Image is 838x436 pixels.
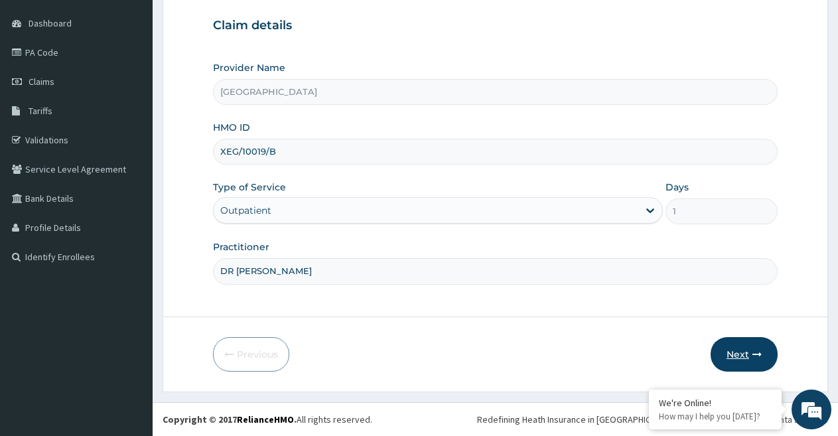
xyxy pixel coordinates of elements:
label: Type of Service [213,181,286,194]
strong: Copyright © 2017 . [163,413,297,425]
a: RelianceHMO [237,413,294,425]
label: Practitioner [213,240,269,254]
span: Claims [29,76,54,88]
button: Next [711,337,778,372]
label: Provider Name [213,61,285,74]
input: Enter Name [213,258,778,284]
button: Previous [213,337,289,372]
h3: Claim details [213,19,778,33]
label: Days [665,181,689,194]
span: Tariffs [29,105,52,117]
p: How may I help you today? [659,411,772,422]
div: Redefining Heath Insurance in [GEOGRAPHIC_DATA] using Telemedicine and Data Science! [477,413,828,426]
input: Enter HMO ID [213,139,778,165]
div: Outpatient [220,204,271,217]
span: Dashboard [29,17,72,29]
div: We're Online! [659,397,772,409]
footer: All rights reserved. [153,402,838,436]
label: HMO ID [213,121,250,134]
